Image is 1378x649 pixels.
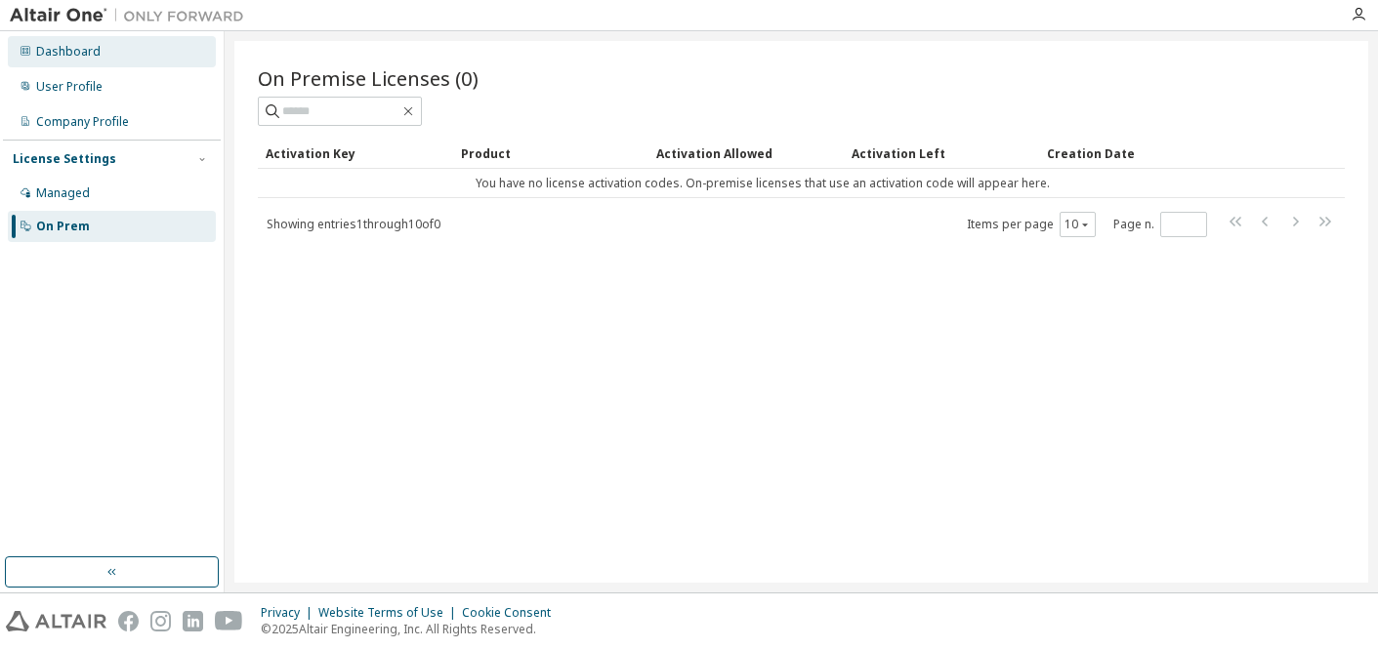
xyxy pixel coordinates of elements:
div: Managed [36,185,90,201]
img: instagram.svg [150,611,171,631]
img: facebook.svg [118,611,139,631]
div: Dashboard [36,44,101,60]
div: Activation Key [266,138,445,169]
img: Altair One [10,6,254,25]
div: On Prem [36,219,90,234]
span: On Premise Licenses (0) [258,64,479,92]
p: © 2025 Altair Engineering, Inc. All Rights Reserved. [261,621,563,637]
div: Activation Allowed [656,138,836,169]
td: You have no license activation codes. On-premise licenses that use an activation code will appear... [258,169,1267,198]
img: youtube.svg [215,611,243,631]
div: Company Profile [36,114,129,130]
div: Website Terms of Use [318,605,462,621]
div: User Profile [36,79,103,95]
button: 10 [1065,217,1091,232]
span: Page n. [1113,212,1207,237]
div: Privacy [261,605,318,621]
img: linkedin.svg [183,611,203,631]
div: Product [461,138,641,169]
div: Cookie Consent [462,605,563,621]
div: Creation Date [1047,138,1259,169]
div: Activation Left [852,138,1031,169]
div: License Settings [13,151,116,167]
span: Items per page [967,212,1096,237]
img: altair_logo.svg [6,611,106,631]
span: Showing entries 1 through 10 of 0 [267,216,440,232]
